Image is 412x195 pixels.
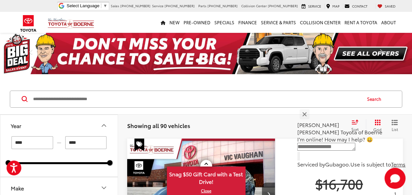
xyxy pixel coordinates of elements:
[348,119,366,132] button: Select sort value
[32,91,361,107] input: Search by Make, Model, or Keyword
[11,122,21,129] div: Year
[241,3,267,8] span: Collision Center
[16,13,41,34] img: Toyota
[332,4,340,9] span: Map
[298,12,343,33] a: Collision Center
[343,12,379,33] a: Rent a Toyota
[48,18,94,29] img: Vic Vaughan Toyota of Boerne
[379,12,398,33] a: About
[385,4,396,9] span: Saved
[343,4,369,9] a: Contact
[212,12,236,33] a: Specials
[100,184,108,192] div: Make
[11,136,53,149] input: minimum
[100,121,108,129] div: Year
[165,3,195,8] span: [PHONE_NUMBER]
[236,12,259,33] a: Finance
[182,12,212,33] a: Pre-Owned
[103,3,107,8] span: ▼
[207,3,238,8] span: [PHONE_NUMBER]
[159,12,167,33] a: Home
[386,119,403,132] button: List View
[259,12,298,33] a: Service & Parts: Opens in a new tab
[373,127,382,132] span: Grid
[391,126,398,132] span: List
[111,3,119,8] span: Sales
[167,12,182,33] a: New
[308,4,321,9] span: Service
[384,168,405,189] button: Toggle Chat Window
[120,3,150,8] span: [PHONE_NUMBER]
[287,175,391,192] span: $16,700
[65,136,107,149] input: maximum
[324,4,341,9] a: Map
[376,4,397,9] a: My Saved Vehicles
[361,91,391,107] button: Search
[134,139,144,151] span: Special
[127,121,190,129] span: Showing all 90 vehicles
[55,140,63,145] span: —
[152,3,164,8] span: Service
[167,167,245,187] span: Snag $50 Gift Card with a Test Drive!
[198,3,206,8] span: Parts
[0,115,118,136] button: YearYear
[351,126,359,132] span: Sort
[268,3,298,8] span: [PHONE_NUMBER]
[11,185,24,191] div: Make
[384,168,405,189] svg: Start Chat
[67,3,107,8] a: Select Language​
[300,4,323,9] a: Service
[366,119,386,132] button: Grid View
[67,3,99,8] span: Select Language
[352,4,367,9] span: Contact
